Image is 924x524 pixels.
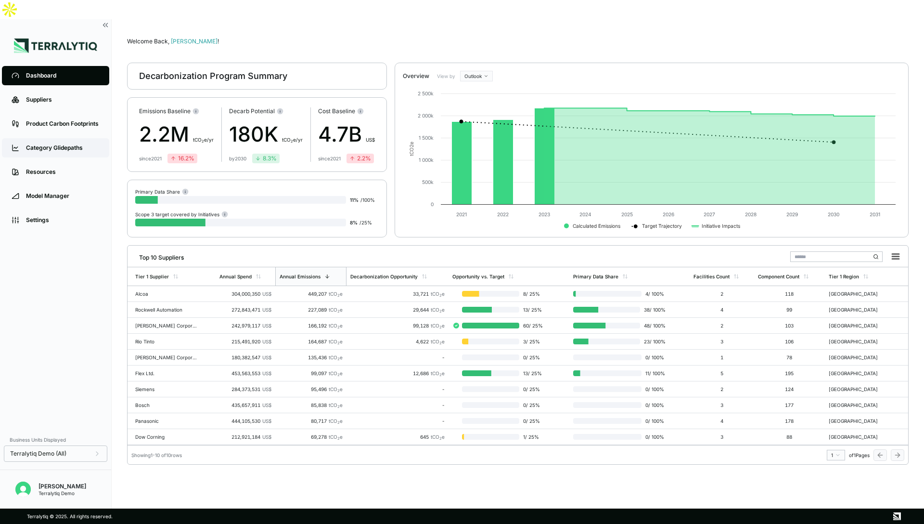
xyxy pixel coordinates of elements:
div: - [350,402,445,408]
div: Rockwell Automation [135,307,197,313]
div: Panasonic [135,418,197,424]
span: t CO e/yr [193,137,214,143]
div: Opportunity vs. Target [452,274,504,279]
text: 2021 [456,211,467,217]
div: Annual Spend [219,274,252,279]
span: 0 / 100 % [642,418,666,424]
div: 2 [693,323,750,328]
div: 78 [758,354,821,360]
span: tCO e [431,339,445,344]
div: 215,491,920 [219,339,271,344]
span: US$ [262,291,271,297]
span: t CO e/yr [282,137,303,143]
span: tCO e [431,323,445,328]
div: Dow Corning [135,434,197,440]
span: 1 / 25 % [519,434,545,440]
text: 2022 [497,211,509,217]
sub: 2 [337,405,340,409]
div: since 2021 [318,156,341,161]
div: Component Count [758,274,799,279]
div: 2.2 % [349,155,371,162]
span: US$ [262,370,271,376]
div: Alcoa [135,291,197,297]
sub: 2 [439,293,442,298]
span: tCO e [329,307,343,313]
sub: 2 [439,325,442,329]
div: 16.2 % [170,155,194,162]
text: 2 500k [418,91,434,96]
div: Decarbonization Opportunity [350,274,418,279]
div: Business Units Displayed [4,434,107,445]
div: 180K [229,119,303,150]
div: 164,687 [279,339,343,344]
span: tCO e [431,370,445,376]
span: / 25 % [359,220,372,225]
span: US$ [262,307,271,313]
div: Emissions Baseline [139,107,214,115]
div: 124 [758,386,821,392]
div: 177 [758,402,821,408]
div: [GEOGRAPHIC_DATA] [829,386,890,392]
div: by 2030 [229,156,246,161]
div: 8.3 % [255,155,277,162]
div: 272,843,471 [219,307,271,313]
sub: 2 [202,139,204,144]
text: 2 000k [418,113,434,118]
span: US$ [262,418,271,424]
div: Terralytiq Demo [38,490,86,496]
span: tCO e [329,418,343,424]
span: 4 / 100 % [642,291,666,297]
text: 2031 [870,211,880,217]
span: / 100 % [360,197,375,203]
div: Tier 1 Supplier [135,274,169,279]
span: 0 / 25 % [519,418,545,424]
div: 212,921,184 [219,434,271,440]
div: 304,000,350 [219,291,271,297]
span: ! [218,38,219,45]
div: [GEOGRAPHIC_DATA] [829,370,890,376]
span: tCO e [329,402,343,408]
div: 4.7B [318,119,375,150]
div: 85,838 [279,402,343,408]
div: Decarbonization Program Summary [139,70,287,82]
span: 3 / 25 % [519,339,545,344]
div: Model Manager [26,192,100,200]
div: 135,436 [279,354,343,360]
div: since 2021 [139,156,162,161]
text: 2024 [579,211,591,217]
span: US$ [262,354,271,360]
div: 2.2M [139,119,214,150]
sub: 2 [337,420,340,425]
span: 0 / 100 % [642,402,666,408]
div: - [350,354,445,360]
text: Target Trajectory [642,223,682,229]
span: 8 % [350,220,358,225]
div: [GEOGRAPHIC_DATA] [829,307,890,313]
span: tCO e [431,291,445,297]
span: 13 / 25 % [519,370,545,376]
sub: 2 [337,293,340,298]
div: Scope 3 target covered by Initiatives [135,210,228,218]
span: 60 / 25 % [519,323,545,328]
span: [PERSON_NAME] [171,38,219,45]
sub: 2 [337,325,340,329]
text: 2026 [663,211,674,217]
div: 180,382,547 [219,354,271,360]
span: US$ [366,137,375,143]
span: 23 / 100 % [640,339,666,344]
div: 645 [350,434,445,440]
div: Overview [403,72,429,80]
span: tCO e [329,434,343,440]
button: Outlook [460,71,493,81]
div: 99,128 [350,323,445,328]
span: Terralytiq Demo (All) [10,450,66,458]
div: Primary Data Share [135,188,189,195]
div: 453,563,553 [219,370,271,376]
sub: 2 [291,139,293,144]
button: Open user button [12,478,35,501]
text: 0 [431,201,434,207]
img: Alex Pfeiffer [15,482,31,497]
div: 2 [693,386,750,392]
text: 2023 [539,211,550,217]
span: US$ [262,434,271,440]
